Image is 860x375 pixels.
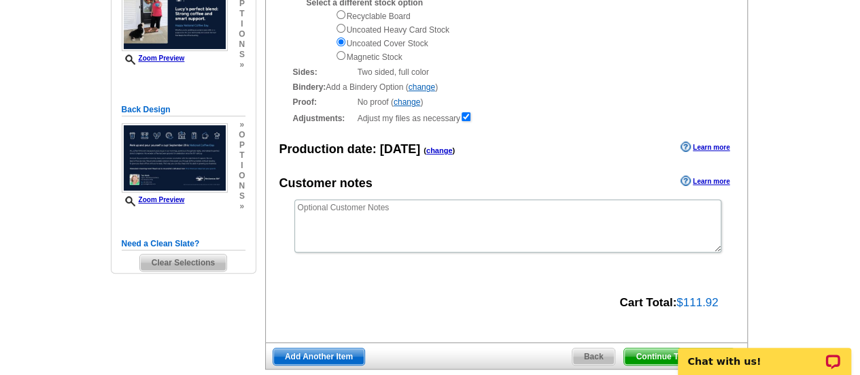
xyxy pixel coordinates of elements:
strong: Sides: [293,66,354,78]
a: change [394,97,420,107]
a: Add Another Item [273,348,365,365]
span: » [239,120,245,130]
h5: Need a Clean Slate? [122,238,245,250]
span: o [239,171,245,181]
span: » [239,60,245,70]
strong: Proof: [293,96,354,108]
img: small-thumb.jpg [122,123,228,193]
a: Zoom Preview [122,54,185,62]
span: t [239,9,245,19]
div: Customer notes [279,174,373,193]
div: Add a Bindery Option ( ) [293,81,720,93]
span: s [239,191,245,201]
span: n [239,181,245,191]
div: Production date: [279,140,455,159]
div: Two sided, full color [293,66,720,78]
span: t [239,150,245,161]
strong: Adjustments: [293,112,354,125]
span: o [239,29,245,39]
strong: Bindery: [293,82,326,92]
div: Recyclable Board Uncoated Heavy Card Stock Uncoated Cover Stock Magnetic Stock [335,9,720,63]
span: $111.92 [676,296,718,309]
a: change [426,146,453,154]
span: o [239,130,245,140]
span: n [239,39,245,50]
span: Continue To Checkout [624,348,734,365]
strong: Cart Total: [619,296,676,309]
a: Back [572,348,616,365]
span: i [239,19,245,29]
span: i [239,161,245,171]
span: s [239,50,245,60]
a: change [409,82,435,92]
span: Clear Selections [140,255,226,271]
div: No proof ( ) [293,96,720,108]
span: » [239,201,245,212]
iframe: LiveChat chat widget [669,332,860,375]
a: Learn more [681,142,729,152]
span: ( ) [424,146,455,154]
h5: Back Design [122,103,245,116]
span: [DATE] [380,142,421,156]
span: p [239,140,245,150]
a: Zoom Preview [122,196,185,203]
a: Learn more [681,176,729,186]
span: Back [572,348,615,365]
div: Adjust my files as necessary [293,111,720,125]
